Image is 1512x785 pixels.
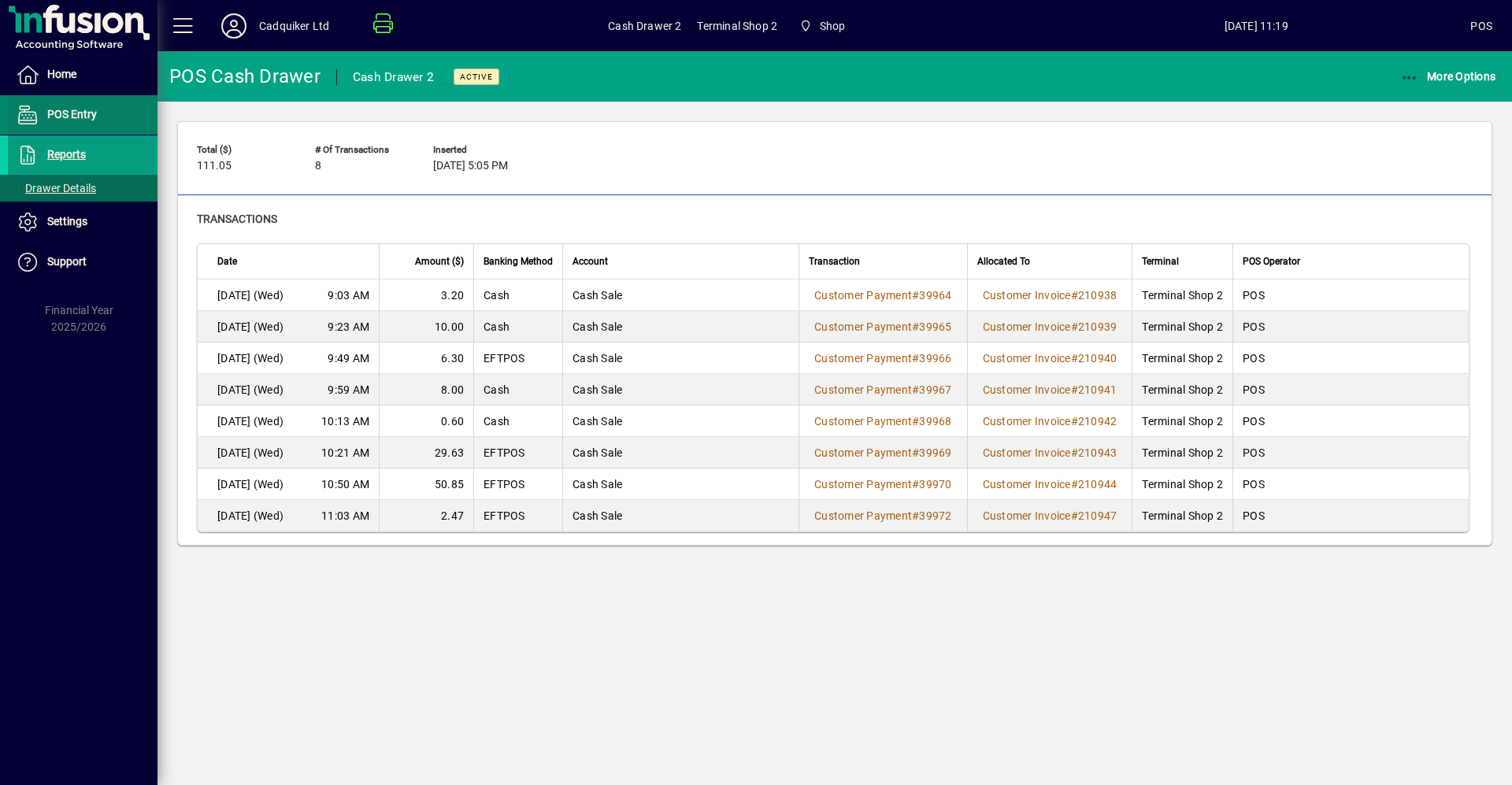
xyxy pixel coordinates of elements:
td: Terminal Shop 2 [1132,437,1232,468]
span: 210939 [1078,320,1117,333]
span: Customer Invoice [983,446,1071,459]
span: Account [573,253,608,270]
span: # [1071,352,1078,365]
span: 39965 [919,320,951,333]
span: Customer Payment [814,478,912,491]
span: # of Transactions [315,145,409,155]
span: # [912,320,919,333]
a: Customer Invoice#210943 [977,444,1123,461]
td: POS [1232,437,1469,468]
a: Customer Invoice#210939 [977,318,1123,335]
span: 9:59 AM [328,382,369,398]
span: [DATE] (Wed) [217,382,283,398]
a: Customer Invoice#210947 [977,507,1123,524]
span: # [912,289,919,302]
span: Reports [47,148,86,161]
span: # [1071,478,1078,491]
span: Customer Invoice [983,320,1071,333]
span: Customer Payment [814,352,912,365]
span: 39969 [919,446,951,459]
span: Settings [47,215,87,228]
td: 3.20 [379,280,473,311]
span: Banking Method [484,253,553,270]
span: 210941 [1078,383,1117,396]
td: 50.85 [379,468,473,500]
td: Cash Sale [562,500,799,531]
td: EFTPOS [473,500,562,531]
span: Amount ($) [415,253,464,270]
span: Customer Invoice [983,383,1071,396]
div: Cadquiker Ltd [259,13,329,39]
span: [DATE] (Wed) [217,413,283,429]
span: 39964 [919,289,951,302]
td: 8.00 [379,374,473,405]
td: EFTPOS [473,343,562,374]
span: 39970 [919,478,951,491]
span: Inserted [433,145,528,155]
a: Customer Payment#39965 [809,318,958,335]
td: Cash Sale [562,374,799,405]
td: Cash [473,311,562,343]
span: Customer Invoice [983,289,1071,302]
span: 210947 [1078,509,1117,522]
td: POS [1232,468,1469,500]
span: # [1071,289,1078,302]
a: Customer Invoice#210944 [977,476,1123,493]
span: # [912,509,919,522]
td: Terminal Shop 2 [1132,311,1232,343]
td: Cash Sale [562,280,799,311]
span: # [1071,446,1078,459]
td: POS [1232,500,1469,531]
td: Terminal Shop 2 [1132,280,1232,311]
td: Terminal Shop 2 [1132,500,1232,531]
span: Shop [793,12,851,40]
span: 210944 [1078,478,1117,491]
span: Allocated To [977,253,1030,270]
td: 0.60 [379,405,473,437]
span: # [912,478,919,491]
span: Customer Payment [814,509,912,522]
td: Cash Sale [562,311,799,343]
div: POS [1470,13,1492,39]
a: Customer Invoice#210942 [977,413,1123,430]
td: Terminal Shop 2 [1132,343,1232,374]
span: 11:03 AM [321,508,369,524]
span: 10:13 AM [321,413,369,429]
span: Customer Invoice [983,352,1071,365]
span: 8 [315,160,321,172]
span: Transactions [197,213,277,225]
span: Customer Payment [814,383,912,396]
span: [DATE] (Wed) [217,287,283,303]
td: Cash [473,280,562,311]
a: Support [8,243,157,282]
span: # [912,446,919,459]
td: Cash Sale [562,468,799,500]
a: Customer Payment#39964 [809,287,958,304]
span: # [912,352,919,365]
span: # [1071,509,1078,522]
span: Terminal Shop 2 [697,13,777,39]
span: 10:50 AM [321,476,369,492]
span: 210938 [1078,289,1117,302]
td: 10.00 [379,311,473,343]
span: [DATE] (Wed) [217,350,283,366]
td: POS [1232,311,1469,343]
span: Customer Invoice [983,415,1071,428]
span: 111.05 [197,160,232,172]
span: Customer Invoice [983,509,1071,522]
span: [DATE] (Wed) [217,508,283,524]
span: [DATE] (Wed) [217,445,283,461]
div: POS Cash Drawer [169,64,321,89]
td: POS [1232,405,1469,437]
span: Customer Payment [814,446,912,459]
td: Cash [473,374,562,405]
span: # [912,415,919,428]
td: Cash Sale [562,343,799,374]
span: Transaction [809,253,860,270]
span: # [912,383,919,396]
td: Cash Sale [562,405,799,437]
button: Profile [209,12,259,40]
button: More Options [1396,62,1500,91]
span: [DATE] (Wed) [217,476,283,492]
a: Customer Payment#39968 [809,413,958,430]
